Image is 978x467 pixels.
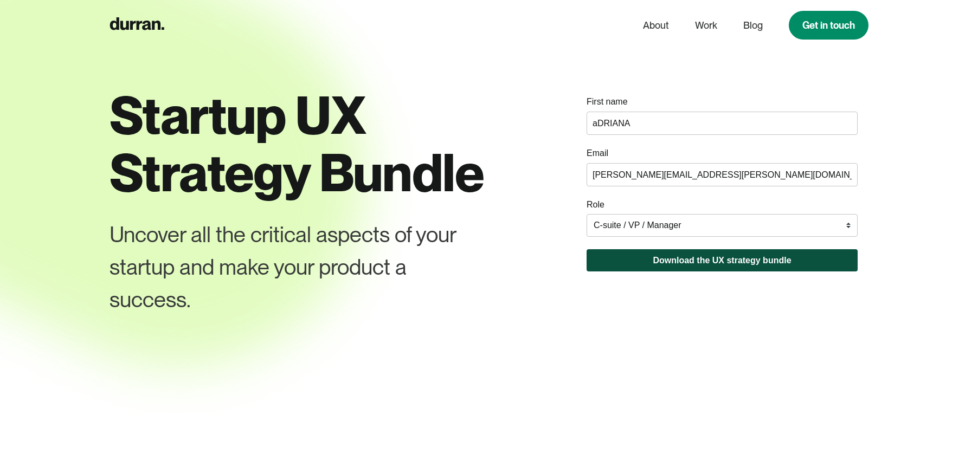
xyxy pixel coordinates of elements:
[789,11,868,40] a: Get in touch
[643,15,669,36] a: About
[587,96,628,108] label: First name
[110,15,164,36] a: home
[587,112,858,135] input: name
[587,147,608,159] label: Email
[110,87,511,201] h1: Startup UX Strategy Bundle
[743,15,763,36] a: Blog
[587,214,858,237] select: role
[695,15,717,36] a: Work
[587,249,858,271] button: Download the UX strategy bundle
[587,199,604,211] label: Role
[587,163,858,186] input: email
[110,218,471,316] div: Uncover all the critical aspects of your startup and make your product a success.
